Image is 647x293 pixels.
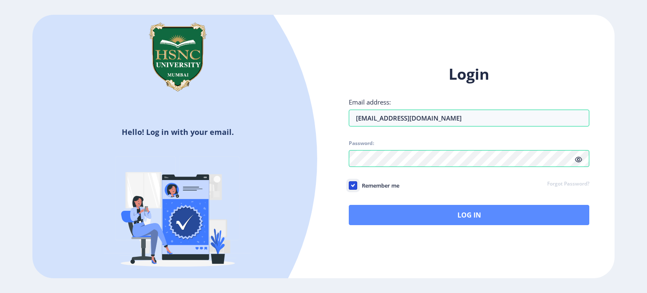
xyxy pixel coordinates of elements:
button: Log In [349,205,589,225]
input: Email address [349,110,589,126]
h1: Login [349,64,589,84]
img: hsnc.png [136,15,220,99]
a: Forgot Password? [547,180,589,188]
label: Password: [349,140,374,147]
span: Remember me [357,180,399,191]
img: Verified-rafiki.svg [104,140,251,288]
label: Email address: [349,98,391,106]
